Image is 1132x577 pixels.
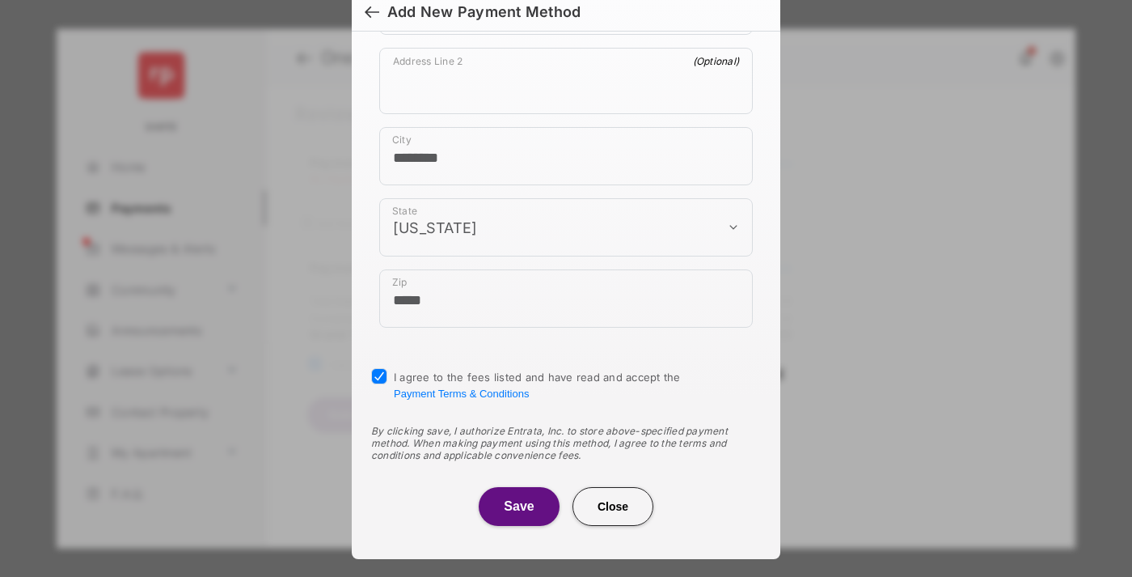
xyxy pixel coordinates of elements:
[479,487,560,526] button: Save
[572,487,653,526] button: Close
[379,127,753,185] div: payment_method_screening[postal_addresses][locality]
[394,371,681,400] span: I agree to the fees listed and have read and accept the
[387,3,581,21] div: Add New Payment Method
[394,388,529,400] button: I agree to the fees listed and have read and accept the
[379,269,753,328] div: payment_method_screening[postal_addresses][postalCode]
[379,48,753,114] div: payment_method_screening[postal_addresses][addressLine2]
[371,425,761,461] div: By clicking save, I authorize Entrata, Inc. to store above-specified payment method. When making ...
[379,198,753,257] div: payment_method_screening[postal_addresses][administrativeArea]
